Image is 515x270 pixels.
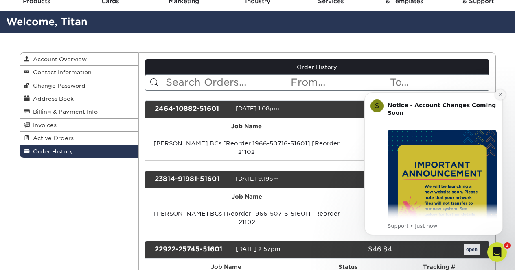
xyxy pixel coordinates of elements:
[348,135,412,160] td: Complete: Shipped
[149,104,236,114] div: 2464-10882-51601
[20,145,139,158] a: Order History
[236,105,279,112] span: [DATE] 1:08pm
[236,175,279,182] span: [DATE] 9:19pm
[145,205,348,231] td: [PERSON_NAME] BCs [Reorder 1966-50716-51601] [Reorder 21102
[348,205,413,231] td: Complete: Shipped
[165,75,290,90] input: Search Orders...
[30,135,74,141] span: Active Orders
[30,56,87,63] span: Account Overview
[311,104,398,114] div: $50.96
[20,119,139,132] a: Invoices
[30,108,98,115] span: Billing & Payment Info
[348,188,413,205] th: Status
[290,75,389,90] input: From...
[145,118,348,135] th: Job Name
[30,95,74,102] span: Address Book
[149,174,236,185] div: 23814-91981-51601
[145,59,489,75] a: Order History
[487,242,507,262] iframe: Intercom live chat
[20,53,139,66] a: Account Overview
[20,92,139,105] a: Address Book
[30,148,73,155] span: Order History
[149,244,236,255] div: 22922-25745-51601
[236,246,281,252] span: [DATE] 2:57pm
[20,105,139,118] a: Billing & Payment Info
[504,242,511,249] span: 3
[20,79,139,92] a: Change Password
[30,82,85,89] span: Change Password
[30,122,57,128] span: Invoices
[389,75,489,90] input: To...
[145,188,348,205] th: Job Name
[30,69,92,76] span: Contact Information
[311,244,398,255] div: $46.84
[311,174,398,185] div: $52.96
[352,82,515,266] iframe: Intercom notifications message
[348,118,412,135] th: Status
[20,132,139,145] a: Active Orders
[145,135,348,160] td: [PERSON_NAME] BCs [Reorder 1966-50716-51601] [Reorder 21102
[20,66,139,79] a: Contact Information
